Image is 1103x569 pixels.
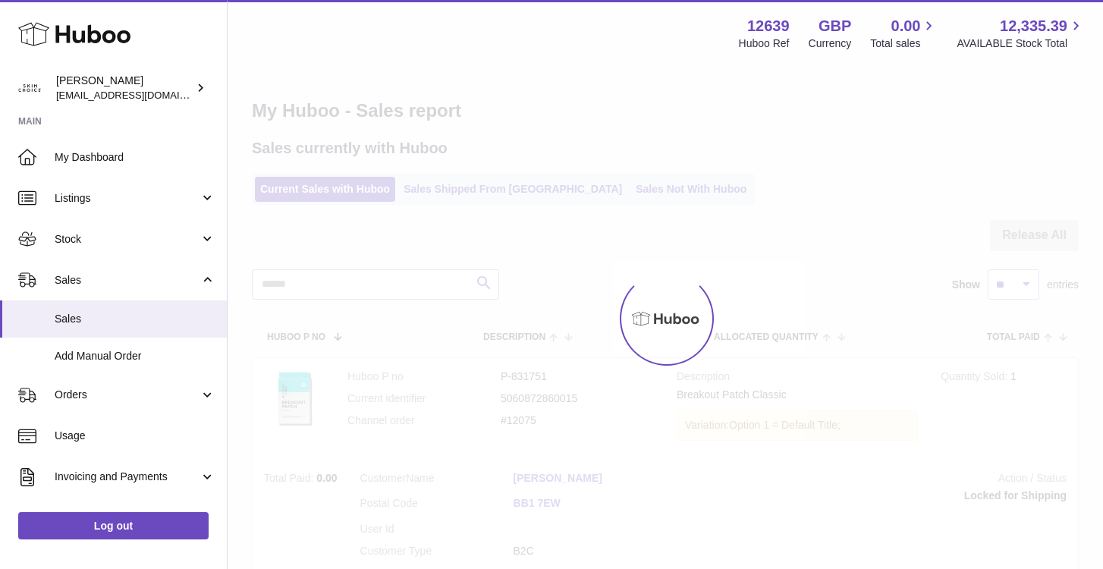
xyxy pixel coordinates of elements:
[739,36,790,51] div: Huboo Ref
[55,429,215,443] span: Usage
[957,16,1085,51] a: 12,335.39 AVAILABLE Stock Total
[55,388,200,402] span: Orders
[870,36,938,51] span: Total sales
[18,512,209,539] a: Log out
[819,16,851,36] strong: GBP
[55,470,200,484] span: Invoicing and Payments
[56,89,223,101] span: [EMAIL_ADDRESS][DOMAIN_NAME]
[809,36,852,51] div: Currency
[55,150,215,165] span: My Dashboard
[870,16,938,51] a: 0.00 Total sales
[55,191,200,206] span: Listings
[747,16,790,36] strong: 12639
[957,36,1085,51] span: AVAILABLE Stock Total
[55,273,200,288] span: Sales
[891,16,921,36] span: 0.00
[55,312,215,326] span: Sales
[18,77,41,99] img: admin@skinchoice.com
[55,232,200,247] span: Stock
[55,349,215,363] span: Add Manual Order
[1000,16,1067,36] span: 12,335.39
[56,74,193,102] div: [PERSON_NAME]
